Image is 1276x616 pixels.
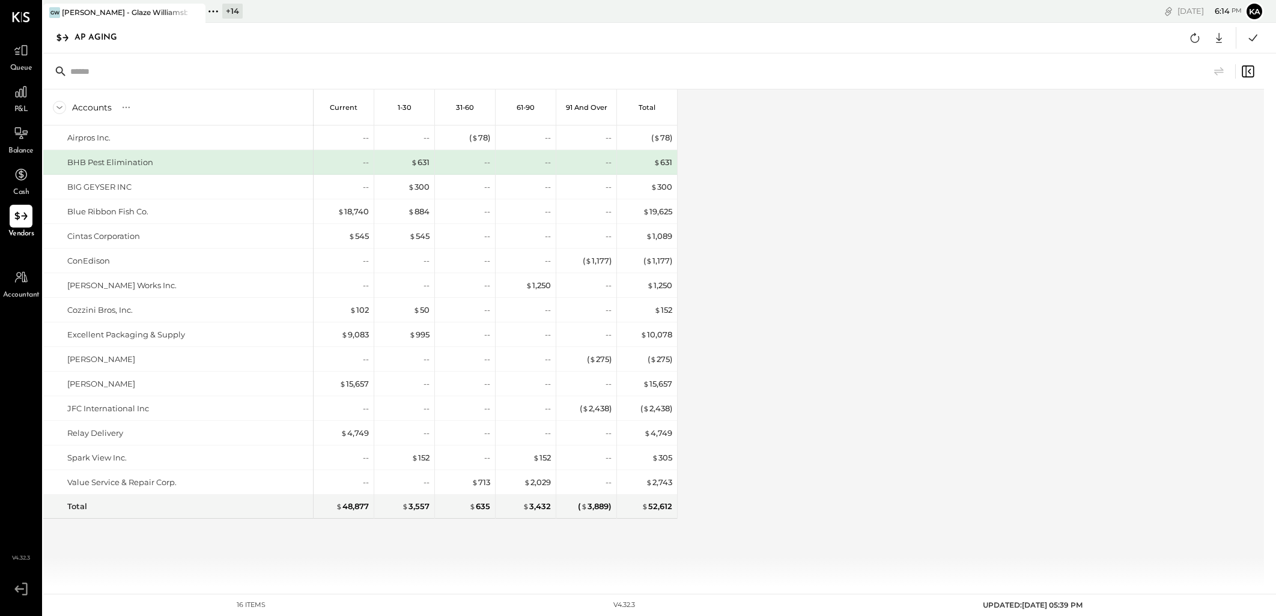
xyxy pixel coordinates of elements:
div: -- [363,280,369,291]
div: -- [545,255,551,267]
div: 1,250 [526,280,551,291]
span: $ [408,207,415,216]
div: -- [545,157,551,168]
span: $ [654,305,661,315]
div: -- [484,452,490,464]
div: 4,749 [644,427,672,439]
span: $ [643,403,649,413]
span: $ [350,305,356,315]
div: 50 [413,304,430,316]
div: -- [545,354,551,365]
span: $ [646,231,652,241]
div: 15,657 [339,378,369,390]
a: Queue [1,39,41,74]
span: $ [348,231,355,241]
span: $ [654,133,660,142]
span: $ [589,354,596,364]
div: -- [606,378,612,390]
span: $ [526,280,532,290]
div: v 4.32.3 [613,600,635,610]
div: -- [606,452,612,464]
div: 18,740 [338,206,369,217]
p: 1-30 [398,103,412,112]
div: -- [363,403,369,414]
div: -- [424,354,430,365]
span: $ [650,354,657,364]
span: $ [523,501,529,511]
div: -- [545,206,551,217]
span: $ [338,207,344,216]
button: Ka [1245,2,1264,21]
div: 545 [409,231,430,242]
div: -- [424,132,430,143]
p: 31-60 [456,103,474,112]
div: 1,089 [646,231,672,242]
div: 631 [654,157,672,168]
span: Queue [10,63,32,74]
div: -- [484,329,490,340]
div: 2,743 [646,477,672,488]
span: P&L [14,104,28,115]
div: -- [545,378,551,390]
div: -- [545,304,551,316]
div: ( 78 ) [469,132,490,143]
div: 300 [651,181,672,193]
span: $ [409,231,416,241]
div: ConEdison [67,255,110,267]
span: $ [582,403,589,413]
div: Blue Ribbon Fish Co. [67,206,148,217]
div: -- [606,329,612,340]
div: [PERSON_NAME] Works Inc. [67,280,177,291]
div: ( 1,177 ) [643,255,672,267]
a: P&L [1,80,41,115]
div: 3,432 [523,501,551,512]
div: ( 78 ) [651,132,672,143]
div: 152 [533,452,551,464]
span: $ [585,256,592,265]
span: $ [640,330,647,339]
span: $ [651,182,657,192]
div: 19,625 [643,206,672,217]
span: Accountant [3,290,40,301]
div: Accounts [72,101,112,113]
div: 631 [411,157,430,168]
div: -- [363,477,369,488]
span: $ [654,157,660,167]
span: $ [402,501,409,511]
span: $ [643,379,649,388]
div: Value Service & Repair Corp. [67,477,177,488]
div: ( 1,177 ) [583,255,612,267]
div: -- [606,132,612,143]
div: -- [606,157,612,168]
div: Airpros Inc. [67,132,111,143]
div: ( 2,438 ) [640,403,672,414]
span: $ [581,501,588,511]
div: ( 2,438 ) [580,403,612,414]
span: $ [339,379,346,388]
div: -- [484,255,490,267]
div: -- [545,132,551,143]
div: -- [484,427,490,439]
div: Cozzini Bros, Inc. [67,304,133,316]
div: -- [606,427,612,439]
div: Total [67,501,87,512]
span: $ [341,330,348,339]
div: -- [484,403,490,414]
span: $ [411,157,418,167]
span: $ [642,501,648,511]
div: -- [606,304,612,316]
div: -- [484,354,490,365]
div: -- [545,403,551,414]
span: Vendors [8,229,34,240]
span: $ [336,501,342,511]
div: copy link [1162,5,1174,17]
span: $ [533,453,539,462]
div: [DATE] [1177,5,1242,17]
span: $ [472,133,478,142]
div: 102 [350,304,369,316]
div: BHB Pest Elimination [67,157,153,168]
span: $ [413,305,420,315]
span: $ [643,207,649,216]
div: -- [484,181,490,193]
div: -- [484,231,490,242]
